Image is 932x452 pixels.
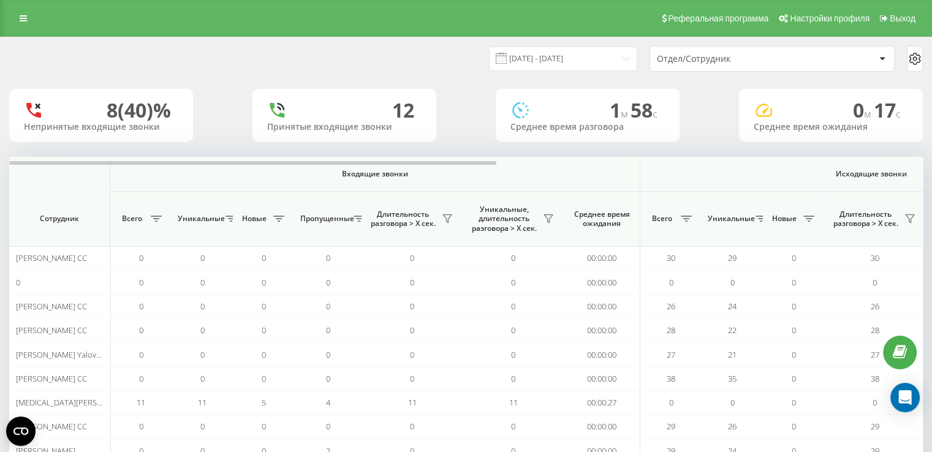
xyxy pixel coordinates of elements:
div: Отдел/Сотрудник [657,54,803,64]
span: 0 [139,373,143,384]
span: 0 [262,277,266,288]
span: 0 [410,325,414,336]
span: 24 [728,301,737,312]
span: 0 [792,301,796,312]
span: Входящие звонки [142,169,608,179]
span: 26 [871,301,879,312]
span: Уникальные, длительность разговора > Х сек. [469,205,539,233]
span: 0 [669,277,673,288]
span: 0 [326,277,330,288]
span: 30 [871,252,879,263]
span: 0 [139,421,143,432]
span: Реферальная программа [668,13,768,23]
span: 29 [667,421,675,432]
span: 0 [792,421,796,432]
span: 0 [326,325,330,336]
span: Сотрудник [20,214,99,224]
span: 11 [198,397,206,408]
span: 0 [262,252,266,263]
span: 0 [669,397,673,408]
span: 0 [410,277,414,288]
span: 0 [262,349,266,360]
span: 27 [667,349,675,360]
span: 35 [728,373,737,384]
div: Open Intercom Messenger [890,383,920,412]
span: [PERSON_NAME] CC [16,373,87,384]
span: 0 [262,301,266,312]
span: 0 [410,301,414,312]
span: 0 [200,301,205,312]
span: 0 [792,277,796,288]
span: 0 [410,252,414,263]
span: 0 [326,349,330,360]
span: 0 [262,325,266,336]
td: 00:00:00 [564,318,640,342]
td: 00:00:00 [564,367,640,391]
span: 29 [728,252,737,263]
div: Среднее время разговора [510,122,665,132]
span: 0 [326,421,330,432]
span: 0 [410,373,414,384]
span: [MEDICAL_DATA][PERSON_NAME] CC [16,397,147,408]
span: 0 [139,325,143,336]
span: 0 [853,97,874,123]
span: 0 [792,325,796,336]
div: Принятые входящие звонки [267,122,422,132]
span: 0 [511,277,515,288]
span: 38 [667,373,675,384]
span: 0 [792,373,796,384]
td: 00:00:00 [564,342,640,366]
span: 22 [728,325,737,336]
span: 0 [326,252,330,263]
span: 0 [511,301,515,312]
td: 00:00:00 [564,246,640,270]
span: 0 [200,349,205,360]
span: 0 [410,421,414,432]
span: 0 [730,397,735,408]
span: 0 [139,252,143,263]
div: 8 (40)% [107,99,171,122]
span: 0 [200,421,205,432]
span: 58 [631,97,657,123]
span: 21 [728,349,737,360]
span: 0 [410,349,414,360]
span: [PERSON_NAME] CC [16,301,87,312]
span: 1 [610,97,631,123]
span: 0 [16,277,20,288]
span: 0 [200,277,205,288]
span: 5 [262,397,266,408]
span: 11 [509,397,518,408]
span: 0 [200,373,205,384]
span: 11 [408,397,417,408]
span: Уникальные [708,214,752,224]
span: 0 [511,349,515,360]
span: 0 [139,277,143,288]
span: Всего [116,214,147,224]
span: 27 [871,349,879,360]
span: [PERSON_NAME] CC [16,325,87,336]
span: Уникальные [178,214,222,224]
td: 00:00:00 [564,270,640,294]
span: 26 [667,301,675,312]
span: 0 [326,301,330,312]
span: 38 [871,373,879,384]
span: [PERSON_NAME] CC [16,252,87,263]
div: 12 [392,99,414,122]
span: Длительность разговора > Х сек. [830,209,901,228]
div: Непринятые входящие звонки [24,122,178,132]
span: 26 [728,421,737,432]
span: Всего [646,214,677,224]
span: 0 [792,252,796,263]
span: 17 [874,97,901,123]
span: 0 [326,373,330,384]
span: Пропущенные [300,214,350,224]
span: 0 [511,373,515,384]
span: 0 [873,277,877,288]
span: 0 [139,349,143,360]
span: 0 [511,252,515,263]
span: м [864,107,874,121]
span: 0 [511,325,515,336]
span: 28 [667,325,675,336]
span: 0 [262,421,266,432]
span: 0 [139,301,143,312]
